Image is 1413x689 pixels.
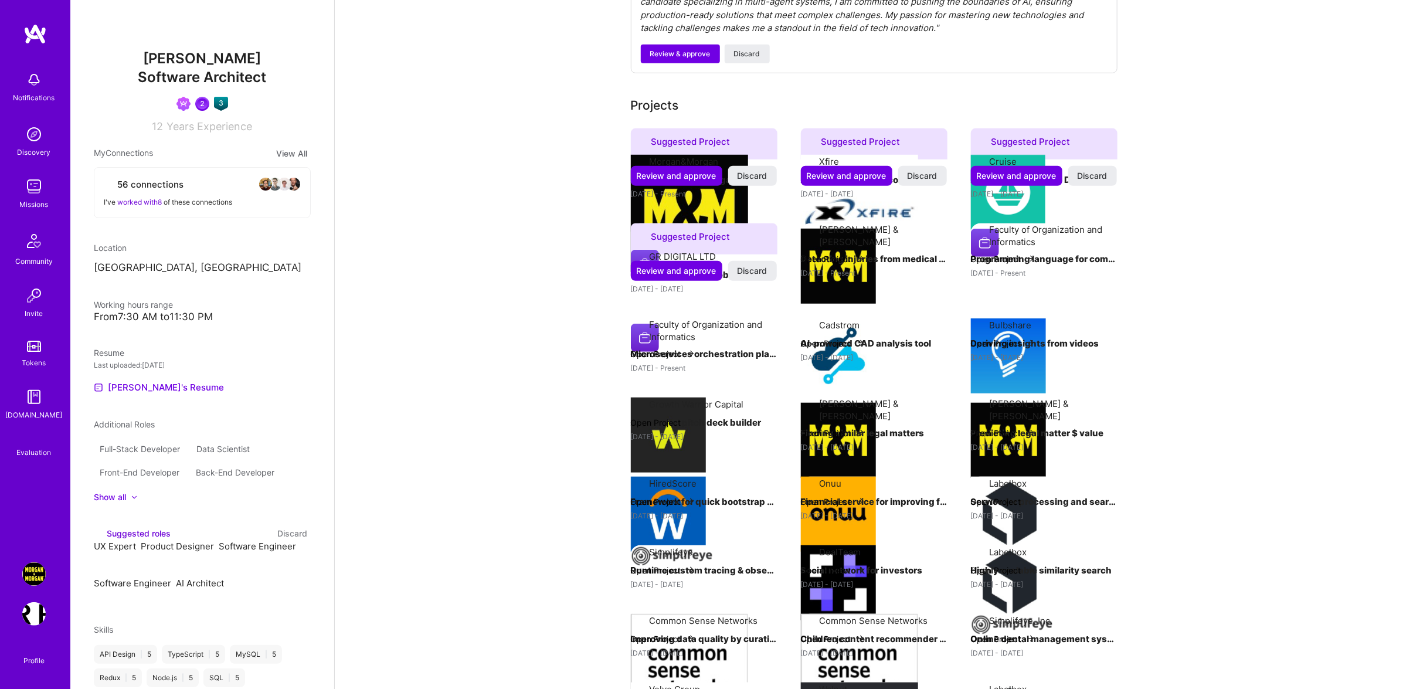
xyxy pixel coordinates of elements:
[820,155,840,168] div: Xfire
[631,647,777,659] div: [DATE] - [DATE]
[801,441,947,453] div: [DATE] - [DATE]
[104,196,301,208] div: I've of these connections
[801,229,876,304] img: Company logo
[19,602,49,626] a: Terr.ai: Building an Innovative Real Estate Platform
[971,563,1118,578] h4: Highly scalable similarity search
[1026,497,1035,506] img: arrow-right
[274,527,311,540] button: Discard
[637,265,716,277] span: Review and approve
[631,632,777,647] h4: Improving data quality by curating search
[94,147,153,160] span: My Connections
[631,250,659,278] img: Company logo
[971,545,1046,620] img: Company logo
[22,357,46,369] div: Tokens
[144,563,153,572] i: Reject
[97,600,106,609] i: Reject
[190,463,280,482] div: Back-End Developer
[631,155,748,272] img: Company logo
[94,527,171,539] div: Suggested roles
[15,255,53,267] div: Community
[631,563,777,578] h4: Runtime custom tracing & observability
[738,265,767,277] span: Discard
[971,337,1035,349] button: Open Project
[971,633,1035,645] button: Open Project
[971,578,1118,590] div: [DATE] - [DATE]
[22,68,46,91] img: bell
[650,250,716,263] div: GR DIGITAL LTD
[631,97,679,114] div: Projects
[856,634,865,643] img: arrow-right
[22,385,46,409] img: guide book
[801,351,947,364] div: [DATE] - [DATE]
[801,494,947,510] h4: Financial service for improving financial situation of lower income [DEMOGRAPHIC_DATA] citizens
[176,578,224,589] span: AI Architect
[978,137,987,146] i: icon SuggestedTeams
[94,463,185,482] div: Front-End Developer
[222,563,231,572] i: Reject
[97,590,106,599] i: Accept
[631,430,777,443] div: [DATE] - [DATE]
[801,267,947,279] div: [DATE] - Present
[97,553,106,562] i: Accept
[140,650,142,659] span: |
[971,403,1046,478] img: Company logo
[94,529,102,537] i: icon SuggestedTeams
[801,337,865,349] button: Open Project
[801,477,876,552] img: Company logo
[971,253,1035,265] button: Open Project
[801,155,918,272] img: Company logo
[631,564,695,576] button: Open Project
[631,633,695,645] button: Open Project
[977,170,1057,182] span: Review and approve
[94,242,311,254] div: Location
[971,426,1118,441] h4: Predicting legal matter $ value
[971,477,1046,552] img: Company logo
[94,261,311,275] p: [GEOGRAPHIC_DATA], [GEOGRAPHIC_DATA]
[971,441,1118,453] div: [DATE] - [DATE]
[820,398,947,422] div: [PERSON_NAME] & [PERSON_NAME]
[971,252,1118,267] h4: Programming language for communication flows specificaiton in multi-agent systems
[277,177,291,191] img: avatar
[631,223,777,254] div: Suggested Project
[631,166,722,186] button: Review and approve
[971,128,1118,159] div: Suggested Project
[117,198,162,206] span: worked with 8
[22,562,46,586] img: Morgan & Morgan Case Value Prediction Tool
[94,381,224,395] a: [PERSON_NAME]'s Resume
[650,546,694,558] div: Simplifeye
[1078,170,1108,182] span: Discard
[13,91,55,104] div: Notifications
[801,563,947,578] h4: Social network for investors
[638,137,647,146] i: icon SuggestedTeams
[25,307,43,320] div: Invite
[801,427,865,439] button: Open Project
[94,645,157,664] div: API Design 5
[971,229,999,257] img: Company logo
[856,338,865,348] img: arrow-right
[20,227,48,255] img: Community
[686,349,695,358] img: arrow-right
[27,341,41,352] img: tokens
[631,415,777,430] h4: AI powered pitch deck builder
[631,545,714,568] img: Company logo
[971,495,1035,508] button: Open Project
[94,311,311,323] div: From 7:30 AM to 11:30 PM
[1026,338,1035,348] img: arrow-right
[228,673,230,683] span: |
[686,634,695,643] img: arrow-right
[990,155,1017,168] div: Cruise
[820,319,860,331] div: Cadstrom
[820,223,947,248] div: [PERSON_NAME] & [PERSON_NAME]
[23,654,45,666] div: Profile
[20,198,49,211] div: Missions
[725,45,770,63] button: Discard
[94,668,142,687] div: Redux 5
[631,283,777,295] div: [DATE] - [DATE]
[179,590,188,599] i: Accept
[856,497,865,506] img: arrow-right
[273,147,311,160] button: View All
[18,146,51,158] div: Discovery
[22,175,46,198] img: teamwork
[801,578,947,590] div: [DATE] - [DATE]
[971,632,1118,647] h4: Online dental management system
